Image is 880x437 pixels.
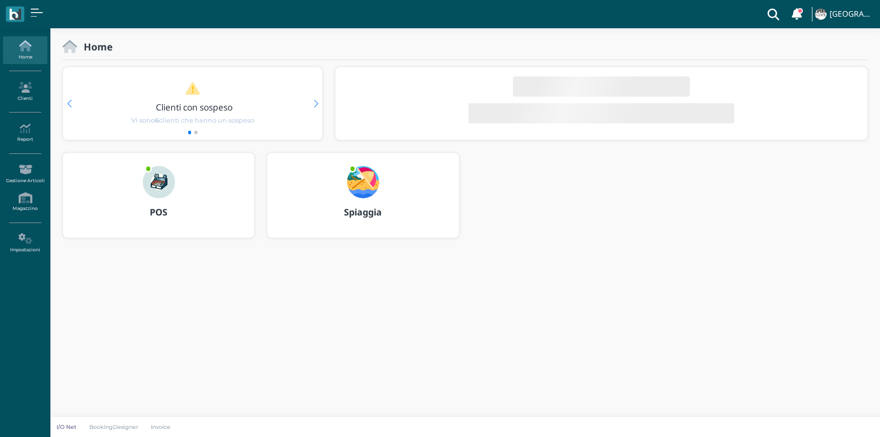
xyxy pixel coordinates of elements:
[63,67,322,140] div: 1 / 2
[131,116,254,125] span: Vi sono clienti che hanno un sospeso
[3,188,47,216] a: Magazzino
[815,9,826,20] img: ...
[9,9,21,20] img: logo
[84,102,305,112] h3: Clienti con sospeso
[3,229,47,257] a: Impostazioni
[314,100,318,107] div: Next slide
[77,41,112,52] h2: Home
[67,100,72,107] div: Previous slide
[3,36,47,64] a: Home
[82,82,303,125] a: Clienti con sospeso Vi sono6clienti che hanno un sospeso
[267,152,459,250] a: ... Spiaggia
[830,10,874,19] h4: [GEOGRAPHIC_DATA]
[155,117,159,124] b: 6
[3,78,47,105] a: Clienti
[150,206,167,218] b: POS
[143,166,175,198] img: ...
[344,206,382,218] b: Spiaggia
[813,2,874,26] a: ... [GEOGRAPHIC_DATA]
[3,119,47,147] a: Report
[3,160,47,188] a: Gestione Articoli
[63,152,255,250] a: ... POS
[808,406,871,428] iframe: Help widget launcher
[347,166,379,198] img: ...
